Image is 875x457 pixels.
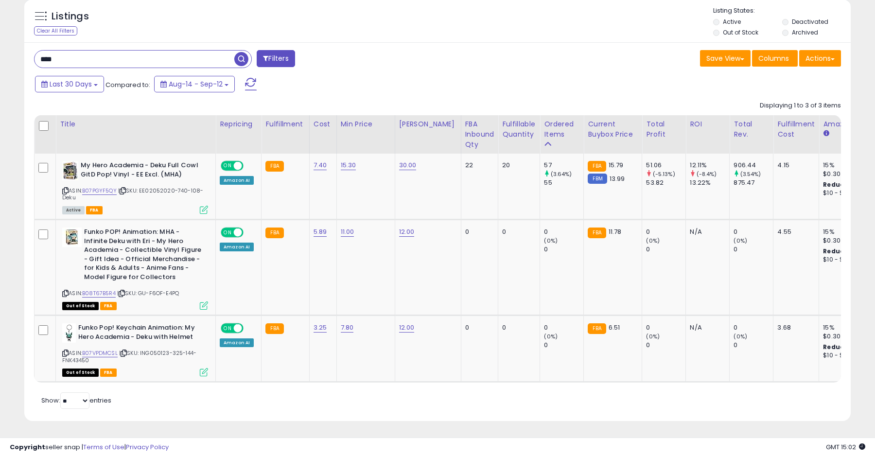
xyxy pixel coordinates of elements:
[84,228,202,284] b: Funko POP! Animation: MHA - Infinite Deku with Eri - My Hero Academia - Collectible Vinyl Figure ...
[242,162,258,170] span: OFF
[609,160,624,170] span: 15.79
[609,323,620,332] span: 6.51
[609,227,622,236] span: 11.78
[81,161,199,181] b: My Hero Academia - Deku Full Cowl GitD Pop! Vinyl - EE Excl. (MHA)
[62,228,82,247] img: 41J62hR+UBL._SL40_.jpg
[62,228,208,309] div: ASIN:
[82,187,117,195] a: B07PGYF5QY
[826,442,865,452] span: 2025-10-13 15:02 GMT
[544,245,583,254] div: 0
[646,228,685,236] div: 0
[544,178,583,187] div: 55
[222,324,234,333] span: ON
[544,119,579,140] div: Ordered Items
[646,323,685,332] div: 0
[62,323,208,375] div: ASIN:
[242,228,258,237] span: OFF
[544,323,583,332] div: 0
[465,119,494,150] div: FBA inbound Qty
[83,442,124,452] a: Terms of Use
[723,28,758,36] label: Out of Stock
[399,323,415,333] a: 12.00
[734,228,773,236] div: 0
[314,323,327,333] a: 3.25
[10,442,45,452] strong: Copyright
[169,79,223,89] span: Aug-14 - Sep-12
[610,174,625,183] span: 13.99
[502,228,532,236] div: 0
[646,333,660,340] small: (0%)
[465,228,491,236] div: 0
[777,228,811,236] div: 4.55
[314,227,327,237] a: 5.89
[544,341,583,350] div: 0
[465,323,491,332] div: 0
[242,324,258,333] span: OFF
[399,227,415,237] a: 12.00
[653,170,675,178] small: (-5.13%)
[646,119,682,140] div: Total Profit
[62,161,208,213] div: ASIN:
[220,338,254,347] div: Amazon AI
[34,26,77,35] div: Clear All Filters
[60,119,211,129] div: Title
[265,119,305,129] div: Fulfillment
[341,119,391,129] div: Min Price
[723,18,741,26] label: Active
[777,323,811,332] div: 3.68
[713,6,850,16] p: Listing States:
[154,76,235,92] button: Aug-14 - Sep-12
[544,228,583,236] div: 0
[690,228,722,236] div: N/A
[62,349,196,364] span: | SKU: ING050123-325-144-FNK43450
[792,18,828,26] label: Deactivated
[220,119,257,129] div: Repricing
[314,119,332,129] div: Cost
[752,50,798,67] button: Columns
[690,119,725,129] div: ROI
[588,161,606,172] small: FBA
[760,101,841,110] div: Displaying 1 to 3 of 3 items
[341,160,356,170] a: 15.30
[690,323,722,332] div: N/A
[734,341,773,350] div: 0
[265,161,283,172] small: FBA
[100,302,117,310] span: FBA
[502,119,536,140] div: Fulfillable Quantity
[646,237,660,245] small: (0%)
[734,323,773,332] div: 0
[126,442,169,452] a: Privacy Policy
[588,174,607,184] small: FBM
[697,170,717,178] small: (-8.4%)
[314,160,327,170] a: 7.40
[82,349,118,357] a: B07VPDMCSL
[777,161,811,170] div: 4.15
[222,162,234,170] span: ON
[399,160,417,170] a: 30.00
[502,161,532,170] div: 20
[646,341,685,350] div: 0
[758,53,789,63] span: Columns
[734,161,773,170] div: 906.44
[646,245,685,254] div: 0
[734,178,773,187] div: 875.47
[62,369,99,377] span: All listings that are currently out of stock and unavailable for purchase on Amazon
[777,119,815,140] div: Fulfillment Cost
[341,323,354,333] a: 7.80
[544,333,558,340] small: (0%)
[222,228,234,237] span: ON
[220,243,254,251] div: Amazon AI
[341,227,354,237] a: 11.00
[220,176,254,185] div: Amazon AI
[740,170,761,178] small: (3.54%)
[544,237,558,245] small: (0%)
[41,396,111,405] span: Show: entries
[265,228,283,238] small: FBA
[646,178,685,187] div: 53.82
[588,119,638,140] div: Current Buybox Price
[502,323,532,332] div: 0
[62,302,99,310] span: All listings that are currently out of stock and unavailable for purchase on Amazon
[690,161,729,170] div: 12.11%
[50,79,92,89] span: Last 30 Days
[265,323,283,334] small: FBA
